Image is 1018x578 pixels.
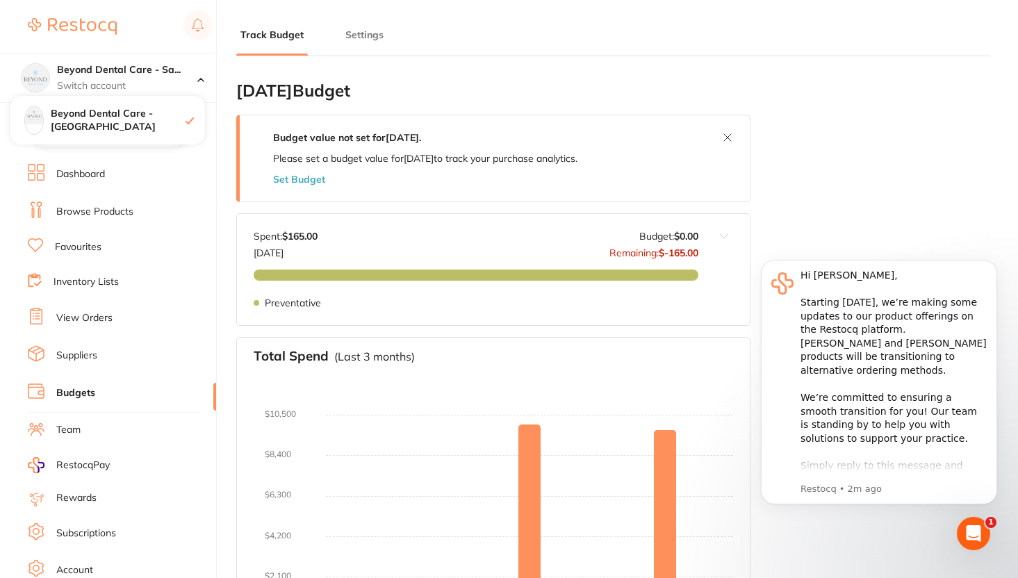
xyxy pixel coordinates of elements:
img: Beyond Dental Care - Sandstone Point [25,106,43,124]
button: Settings [341,28,388,42]
img: Restocq Logo [28,18,117,35]
button: Track Budget [236,28,308,42]
p: (Last 3 months) [334,350,415,363]
a: Rewards [56,491,97,505]
p: Preventative [265,297,321,308]
p: [DATE] [254,242,318,258]
strong: $0.00 [674,230,698,242]
p: Switch account [57,79,197,93]
a: Budgets [56,386,95,400]
p: Budget: [639,231,698,242]
a: Account [56,563,93,577]
a: Subscriptions [56,527,116,540]
img: RestocqPay [28,457,44,473]
p: Message from Restocq, sent 2m ago [60,244,247,256]
a: Restocq Logo [28,10,117,42]
a: View Orders [56,311,113,325]
a: Suppliers [56,349,97,363]
strong: $165.00 [282,230,318,242]
a: Dashboard [56,167,105,181]
h3: Total Spend [254,349,329,364]
a: Browse Products [56,205,133,219]
p: Remaining: [609,242,698,258]
iframe: Intercom notifications message [740,239,1018,540]
p: Spent: [254,231,318,242]
div: Hi [PERSON_NAME], ​ Starting [DATE], we’re making some updates to our product offerings on the Re... [60,30,247,356]
strong: Budget value not set for [DATE] . [273,131,421,144]
h4: Beyond Dental Care - [GEOGRAPHIC_DATA] [51,107,186,134]
a: RestocqPay [28,457,110,473]
span: RestocqPay [56,459,110,472]
button: Set Budget [273,174,325,185]
p: Please set a budget value for [DATE] to track your purchase analytics. [273,153,577,164]
a: Inventory Lists [54,275,119,289]
iframe: Intercom live chat [957,517,990,550]
h2: [DATE] Budget [236,81,750,101]
h4: Beyond Dental Care - Sandstone Point [57,63,197,77]
span: 1 [985,517,996,528]
a: Team [56,423,81,437]
strong: $-165.00 [659,247,698,259]
img: Beyond Dental Care - Sandstone Point [22,64,49,92]
a: Favourites [55,240,101,254]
